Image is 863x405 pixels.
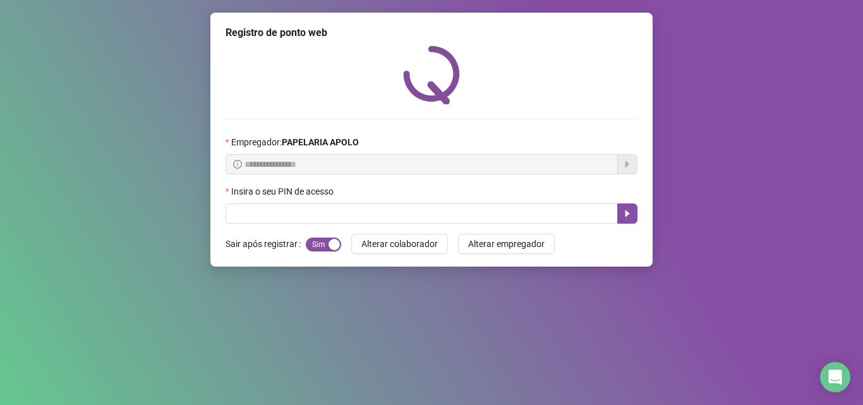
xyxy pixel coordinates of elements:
[226,25,637,40] div: Registro de ponto web
[820,362,850,392] div: Open Intercom Messenger
[233,160,242,169] span: info-circle
[351,234,448,254] button: Alterar colaborador
[622,209,632,219] span: caret-right
[468,237,545,251] span: Alterar empregador
[226,234,306,254] label: Sair após registrar
[403,45,460,104] img: QRPoint
[361,237,438,251] span: Alterar colaborador
[458,234,555,254] button: Alterar empregador
[231,135,359,149] span: Empregador :
[282,137,359,147] strong: PAPELARIA APOLO
[226,184,342,198] label: Insira o seu PIN de acesso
